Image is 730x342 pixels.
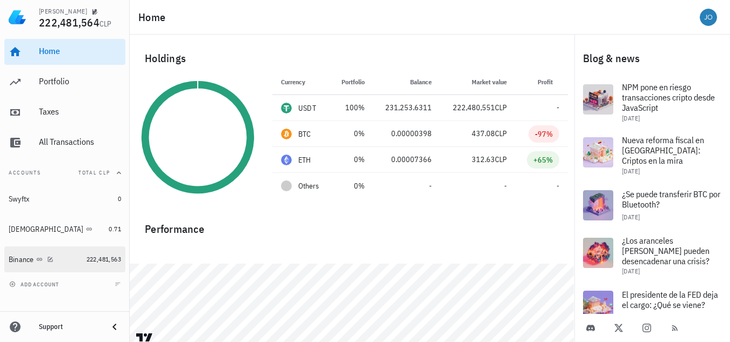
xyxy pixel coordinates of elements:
span: Total CLP [78,169,110,176]
a: El presidente de la FED deja el cargo: ¿Qué se viene? [574,282,730,330]
div: BTC-icon [281,129,292,139]
div: All Transactions [39,137,121,147]
span: [DATE] [622,213,640,221]
div: Portfolio [39,76,121,86]
div: avatar [700,9,717,26]
span: ¿Se puede transferir BTC por Bluetooth? [622,189,720,210]
a: Home [4,39,125,65]
div: 231,253.6311 [382,102,432,113]
div: USDT-icon [281,103,292,113]
span: [DATE] [622,267,640,275]
a: [DEMOGRAPHIC_DATA] 0.71 [4,216,125,242]
div: Home [39,46,121,56]
a: ¿Los aranceles [PERSON_NAME] pueden desencadenar una crisis? [DATE] [574,229,730,282]
span: [DATE] [622,167,640,175]
span: CLP [495,155,507,164]
a: All Transactions [4,130,125,156]
span: 222,481,564 [39,15,99,30]
span: El presidente de la FED deja el cargo: ¿Qué se viene? [622,289,718,310]
span: Others [298,180,319,192]
span: 222,481,563 [86,255,121,263]
div: Support [39,323,99,331]
span: - [557,181,559,191]
div: 100% [339,102,365,113]
div: 0.00007366 [382,154,432,165]
span: add account [11,281,59,288]
div: USDT [298,103,316,113]
div: Taxes [39,106,121,117]
a: Nueva reforma fiscal en [GEOGRAPHIC_DATA]: Criptos en la mira [DATE] [574,129,730,182]
span: - [429,181,432,191]
span: - [557,103,559,112]
th: Market value [440,69,515,95]
span: 437.08 [472,129,495,138]
span: CLP [495,129,507,138]
div: [PERSON_NAME] [39,7,87,16]
th: Portfolio [331,69,373,95]
th: Currency [272,69,331,95]
div: 0% [339,128,365,139]
span: [DATE] [622,114,640,122]
a: ¿Se puede transferir BTC por Bluetooth? [DATE] [574,182,730,229]
div: 0% [339,154,365,165]
span: - [504,181,507,191]
div: Swyftx [9,195,30,204]
span: 312.63 [472,155,495,164]
div: 0% [339,180,365,192]
div: +65% [533,155,553,165]
div: [DEMOGRAPHIC_DATA] [9,225,84,234]
span: Nueva reforma fiscal en [GEOGRAPHIC_DATA]: Criptos en la mira [622,135,704,166]
span: Profit [538,78,559,86]
div: ETH-icon [281,155,292,165]
span: CLP [99,19,112,29]
span: 222,480,551 [453,103,495,112]
button: add account [6,279,63,290]
div: Blog & news [574,41,730,76]
span: ¿Los aranceles [PERSON_NAME] pueden desencadenar una crisis? [622,235,709,266]
img: LedgiFi [9,9,26,26]
span: NPM pone en riesgo transacciones cripto desde JavaScript [622,82,715,113]
a: NPM pone en riesgo transacciones cripto desde JavaScript [DATE] [574,76,730,129]
div: ETH [298,155,311,165]
div: Performance [136,212,568,238]
span: 0.71 [109,225,121,233]
a: Swyftx 0 [4,186,125,212]
div: Binance [9,255,34,264]
div: BTC [298,129,311,139]
span: 0 [118,195,121,203]
button: AccountsTotal CLP [4,160,125,186]
a: Binance 222,481,563 [4,246,125,272]
div: 0.00000398 [382,128,432,139]
div: -97% [535,129,553,139]
a: Portfolio [4,69,125,95]
div: Holdings [136,41,568,76]
a: Taxes [4,99,125,125]
h1: Home [138,9,170,26]
span: CLP [495,103,507,112]
th: Balance [373,69,440,95]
